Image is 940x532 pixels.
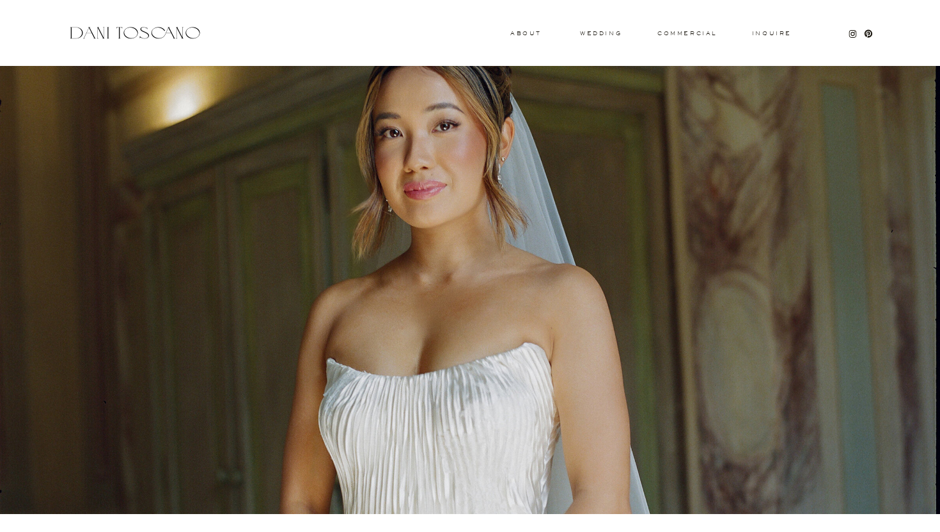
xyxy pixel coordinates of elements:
a: commercial [657,31,716,36]
a: About [510,31,538,35]
a: Inquire [751,31,792,37]
a: wedding [580,31,622,35]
